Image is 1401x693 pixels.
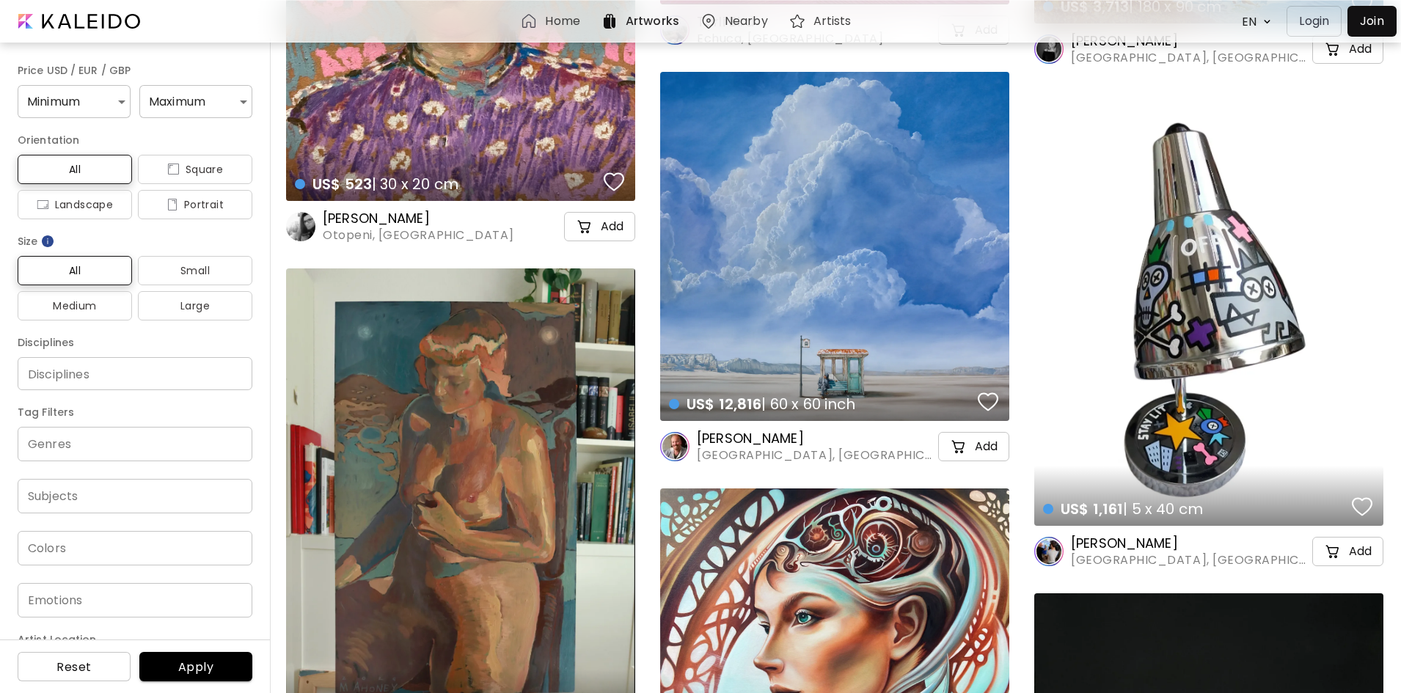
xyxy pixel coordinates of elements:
[29,262,120,279] span: All
[1347,6,1397,37] a: Join
[576,218,593,235] img: cart-icon
[167,164,180,175] img: icon
[697,430,935,447] h6: [PERSON_NAME]
[139,652,252,681] button: Apply
[1324,40,1342,58] img: cart-icon
[697,447,935,463] span: [GEOGRAPHIC_DATA], [GEOGRAPHIC_DATA]
[139,85,252,118] div: Maximum
[1287,6,1342,37] button: Login
[813,15,852,27] h6: Artists
[1034,91,1383,526] a: US$ 1,161| 5 x 40 cmfavoriteshttps://cdn.kaleido.art/CDN/Artwork/173989/Primary/medium.webp?updat...
[1312,537,1383,566] button: cart-iconAdd
[700,12,774,30] a: Nearby
[564,212,635,241] button: cart-iconAdd
[545,15,579,27] h6: Home
[974,387,1002,417] button: favorites
[151,659,241,675] span: Apply
[1259,15,1275,29] img: arrow down
[660,72,1009,421] a: US$ 12,816| 60 x 60 inchfavoriteshttps://cdn.kaleido.art/CDN/Artwork/175008/Primary/medium.webp?u...
[600,167,628,197] button: favorites
[150,196,241,213] span: Portrait
[1349,42,1372,56] h5: Add
[520,12,585,30] a: Home
[1034,535,1383,568] a: [PERSON_NAME][GEOGRAPHIC_DATA], [GEOGRAPHIC_DATA]cart-iconAdd
[18,85,131,118] div: Minimum
[18,155,132,184] button: All
[660,430,1009,463] a: [PERSON_NAME][GEOGRAPHIC_DATA], [GEOGRAPHIC_DATA]cart-iconAdd
[1071,552,1309,568] span: [GEOGRAPHIC_DATA], [GEOGRAPHIC_DATA]
[138,190,252,219] button: iconPortrait
[601,12,685,30] a: Artworks
[1287,6,1347,37] a: Login
[18,334,252,351] h6: Disciplines
[29,659,119,675] span: Reset
[938,432,1009,461] button: cart-iconAdd
[18,652,131,681] button: Reset
[687,394,761,414] span: US$ 12,816
[975,439,998,454] h5: Add
[29,297,120,315] span: Medium
[1071,50,1309,66] span: [GEOGRAPHIC_DATA], [GEOGRAPHIC_DATA]
[1071,535,1309,552] h6: [PERSON_NAME]
[1348,492,1376,521] button: favorites
[669,395,973,414] h4: | 60 x 60 inch
[950,438,967,455] img: cart-icon
[18,256,132,285] button: All
[18,131,252,149] h6: Orientation
[167,199,178,210] img: icon
[626,15,679,27] h6: Artworks
[138,291,252,320] button: Large
[1299,12,1329,30] p: Login
[138,155,252,184] button: iconSquare
[18,631,252,648] h6: Artist Location
[286,210,635,243] a: [PERSON_NAME]Otopeni, [GEOGRAPHIC_DATA]cart-iconAdd
[138,256,252,285] button: Small
[150,262,241,279] span: Small
[40,234,55,249] img: info
[1324,543,1342,560] img: cart-icon
[18,403,252,421] h6: Tag Filters
[1234,9,1259,34] div: EN
[1043,499,1347,518] h4: | 5 x 40 cm
[150,297,241,315] span: Large
[601,219,623,234] h5: Add
[18,232,252,250] h6: Size
[37,199,49,210] img: icon
[29,161,120,178] span: All
[789,12,857,30] a: Artists
[18,291,132,320] button: Medium
[312,174,372,194] span: US$ 523
[295,175,599,194] h4: | 30 x 20 cm
[1034,32,1383,66] a: [PERSON_NAME][GEOGRAPHIC_DATA], [GEOGRAPHIC_DATA]cart-iconAdd
[323,210,514,227] h6: [PERSON_NAME]
[1349,544,1372,559] h5: Add
[18,190,132,219] button: iconLandscape
[29,196,120,213] span: Landscape
[150,161,241,178] span: Square
[1061,499,1123,519] span: US$ 1,161
[18,62,252,79] h6: Price USD / EUR / GBP
[1312,34,1383,64] button: cart-iconAdd
[725,15,768,27] h6: Nearby
[323,227,514,243] span: Otopeni, [GEOGRAPHIC_DATA]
